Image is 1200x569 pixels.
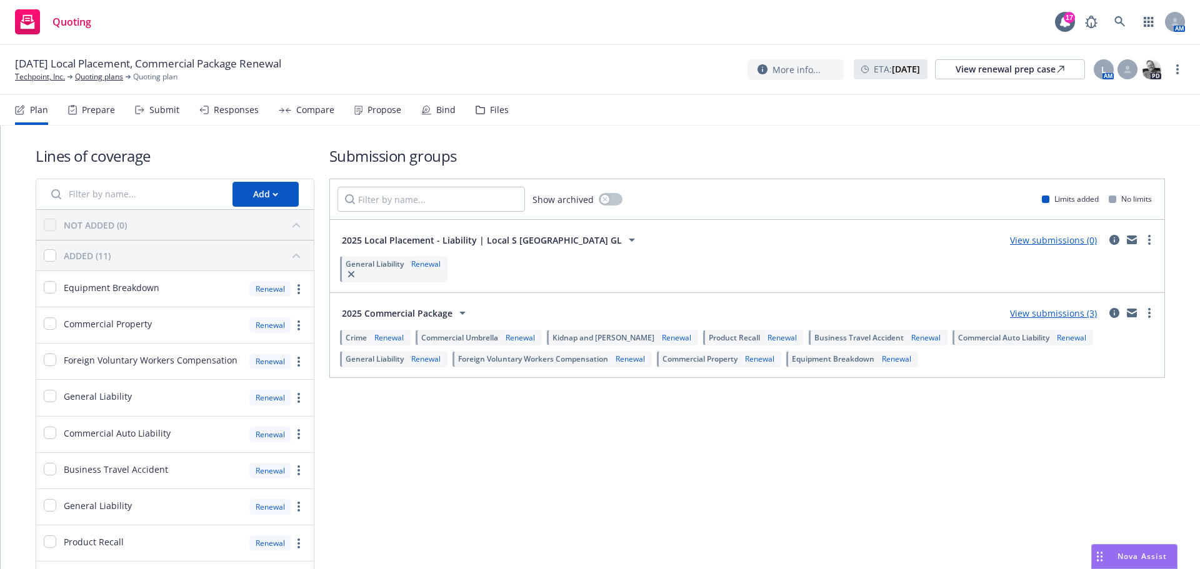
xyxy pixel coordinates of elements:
a: Search [1107,9,1132,34]
div: Renewal [1054,332,1089,343]
span: More info... [772,63,821,76]
div: Renewal [409,259,443,269]
a: more [291,318,306,333]
span: Kidnap and [PERSON_NAME] [552,332,654,343]
div: Renewal [659,332,694,343]
div: Renewal [909,332,943,343]
span: General Liability [64,390,132,403]
span: ETA : [874,62,920,76]
div: Renewal [249,499,291,515]
span: 2025 Local Placement - Liability | Local S [GEOGRAPHIC_DATA] GL [342,234,622,247]
a: View submissions (3) [1010,307,1097,319]
span: Business Travel Accident [814,332,904,343]
a: Techpoint, Inc. [15,71,65,82]
span: Commercial Property [662,354,737,364]
a: more [1142,232,1157,247]
div: Renewal [613,354,647,364]
div: Prepare [82,105,115,115]
button: 2025 Commercial Package [337,300,474,325]
span: L [1101,63,1106,76]
a: Report a Bug [1079,9,1104,34]
div: Renewal [372,332,406,343]
a: more [291,282,306,297]
span: Equipment Breakdown [792,354,874,364]
div: 17 [1064,12,1075,23]
div: Drag to move [1092,545,1107,568]
span: Business Travel Accident [64,463,168,476]
div: Renewal [249,463,291,478]
a: circleInformation [1107,305,1122,320]
div: Renewal [742,354,777,364]
img: photo [1141,59,1161,79]
div: Renewal [249,354,291,369]
span: Product Recall [64,535,124,548]
span: Commercial Auto Liability [64,427,171,440]
span: Commercial Auto Liability [958,332,1049,343]
a: more [291,536,306,551]
div: Propose [367,105,401,115]
a: more [291,463,306,478]
a: Quoting [10,4,96,39]
div: Add [253,182,278,206]
span: Foreign Voluntary Workers Compensation [64,354,237,367]
a: Switch app [1136,9,1161,34]
button: Nova Assist [1091,544,1177,569]
span: Equipment Breakdown [64,281,159,294]
div: Renewal [409,354,443,364]
a: circleInformation [1107,232,1122,247]
button: ADDED (11) [64,245,306,265]
div: No limits [1109,194,1152,204]
a: mail [1124,305,1139,320]
span: Commercial Umbrella [421,332,498,343]
a: more [291,390,306,405]
span: Foreign Voluntary Workers Compensation [458,354,608,364]
a: more [291,427,306,442]
div: Renewal [879,354,914,364]
a: Quoting plans [75,71,123,82]
span: Commercial Property [64,317,152,330]
div: ADDED (11) [64,249,111,262]
span: Quoting plan [133,71,177,82]
span: Crime [346,332,367,343]
div: Renewal [765,332,799,343]
input: Filter by name... [337,187,525,212]
a: more [291,354,306,369]
h1: Submission groups [329,146,1165,166]
a: more [1170,62,1185,77]
div: Renewal [249,390,291,405]
span: Show archived [532,193,594,206]
a: mail [1124,232,1139,247]
span: [DATE] Local Placement, Commercial Package Renewal [15,56,281,71]
span: Product Recall [709,332,760,343]
a: more [291,499,306,514]
button: NOT ADDED (0) [64,215,306,235]
button: Add [232,182,299,207]
div: Submit [149,105,179,115]
span: General Liability [346,354,404,364]
div: Plan [30,105,48,115]
strong: [DATE] [892,63,920,75]
input: Filter by name... [44,182,225,207]
span: Quoting [52,17,91,27]
span: 2025 Commercial Package [342,307,452,320]
a: more [1142,305,1157,320]
span: Nova Assist [1117,551,1167,562]
div: Bind [436,105,456,115]
div: Files [490,105,509,115]
div: Renewal [503,332,537,343]
button: More info... [747,59,844,80]
div: Limits added [1042,194,1099,204]
div: Responses [214,105,259,115]
span: General Liability [346,259,404,269]
div: Renewal [249,427,291,442]
div: Renewal [249,535,291,551]
span: General Liability [64,499,132,512]
div: Renewal [249,281,291,297]
h1: Lines of coverage [36,146,314,166]
button: 2025 Local Placement - Liability | Local S [GEOGRAPHIC_DATA] GL [337,227,644,252]
a: View submissions (0) [1010,234,1097,246]
a: View renewal prep case [935,59,1085,79]
div: View renewal prep case [956,60,1064,79]
div: Renewal [249,317,291,333]
div: Compare [296,105,334,115]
